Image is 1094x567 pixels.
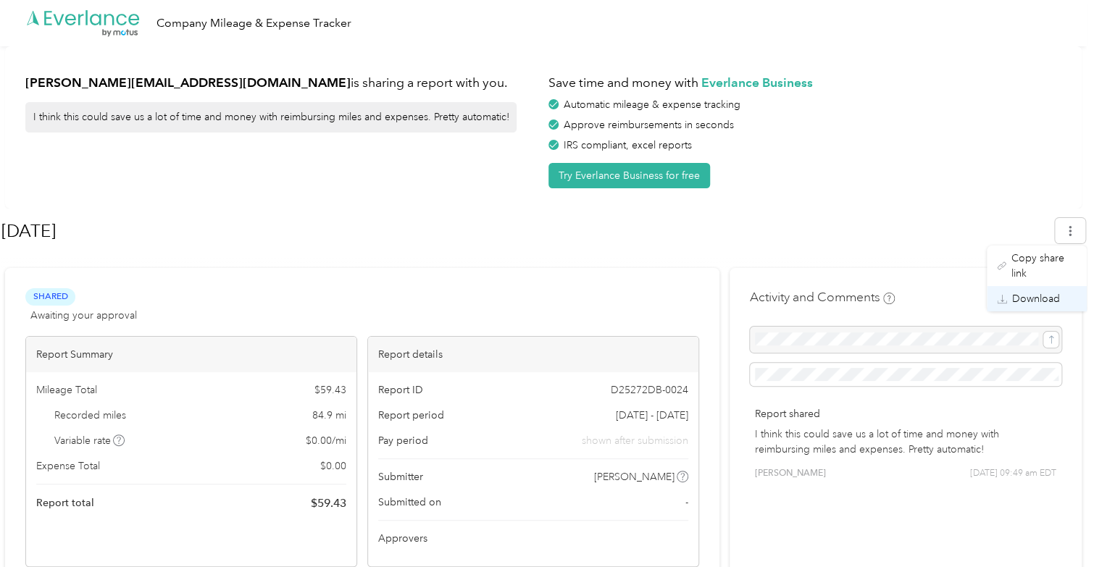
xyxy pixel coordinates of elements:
h4: Activity and Comments [750,288,895,306]
div: Report Summary [26,337,356,372]
p: I think this could save us a lot of time and money with reimbursing miles and expenses. Pretty au... [755,427,1056,457]
h1: Save time and money with [548,74,1061,92]
span: $ 0.00 / mi [306,433,346,448]
span: Shared [25,288,75,305]
span: $ 0.00 [320,458,346,474]
span: Awaiting your approval [30,308,137,323]
span: Automatic mileage & expense tracking [564,98,740,111]
span: Download [1012,291,1060,306]
span: Submitted on [378,495,441,510]
span: [PERSON_NAME] [594,469,675,484]
span: Variable rate [54,433,125,448]
span: Expense Total [36,458,100,474]
p: Report shared [755,406,1056,421]
span: Pay period [378,433,428,448]
strong: [PERSON_NAME][EMAIL_ADDRESS][DOMAIN_NAME] [25,75,351,90]
span: [DATE] 09:49 am EDT [970,467,1056,480]
span: Report period [378,408,444,423]
span: [PERSON_NAME] [755,467,826,480]
span: IRS compliant, excel reports [564,139,692,151]
span: $ 59.43 [311,495,346,512]
span: Report total [36,495,94,511]
span: [DATE] - [DATE] [616,408,688,423]
span: 84.9 mi [312,408,346,423]
div: I think this could save us a lot of time and money with reimbursing miles and expenses. Pretty au... [25,102,517,133]
span: - [685,495,688,510]
span: Mileage Total [36,382,97,398]
span: $ 59.43 [314,382,346,398]
button: Try Everlance Business for free [548,163,710,188]
span: Submitter [378,469,423,484]
div: Report details [368,337,698,372]
span: Recorded miles [54,408,126,423]
span: Report ID [378,382,423,398]
span: Copy share link [1011,251,1077,281]
span: Approvers [378,531,427,546]
div: Company Mileage & Expense Tracker [156,14,351,33]
span: shown after submission [582,433,688,448]
h1: Aug 2025 [1,214,1045,248]
span: D25272DB-0024 [611,382,688,398]
strong: Everlance Business [701,75,813,90]
h1: is sharing a report with you. [25,74,538,92]
span: Approve reimbursements in seconds [564,119,734,131]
